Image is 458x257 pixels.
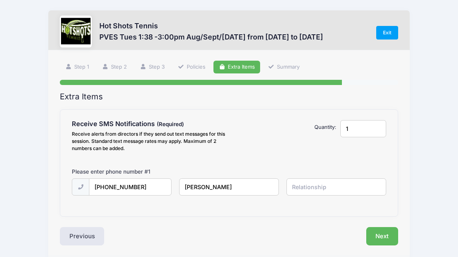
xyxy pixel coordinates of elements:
[376,26,399,40] a: Exit
[366,227,399,245] button: Next
[72,120,225,128] h4: Receive SMS Notifications
[99,33,323,41] h3: PVES Tues 1:38 -3:00pm Aug/Sept/[DATE] from [DATE] to [DATE]
[60,92,398,101] h2: Extra Items
[60,61,94,74] a: Step 1
[173,61,211,74] a: Policies
[179,178,279,196] input: Name
[134,61,170,74] a: Step 3
[263,61,305,74] a: Summary
[89,178,171,196] input: (xxx) xxx-xxxx
[72,130,225,152] div: Receive alerts from directors if they send out text messages for this session. Standard text mess...
[60,227,105,245] button: Previous
[286,178,386,196] input: Relationship
[340,120,386,137] input: Quantity
[213,61,260,74] a: Extra Items
[148,168,150,175] span: 1
[97,61,132,74] a: Step 2
[99,22,323,30] h3: Hot Shots Tennis
[72,168,150,176] label: Please enter phone number #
